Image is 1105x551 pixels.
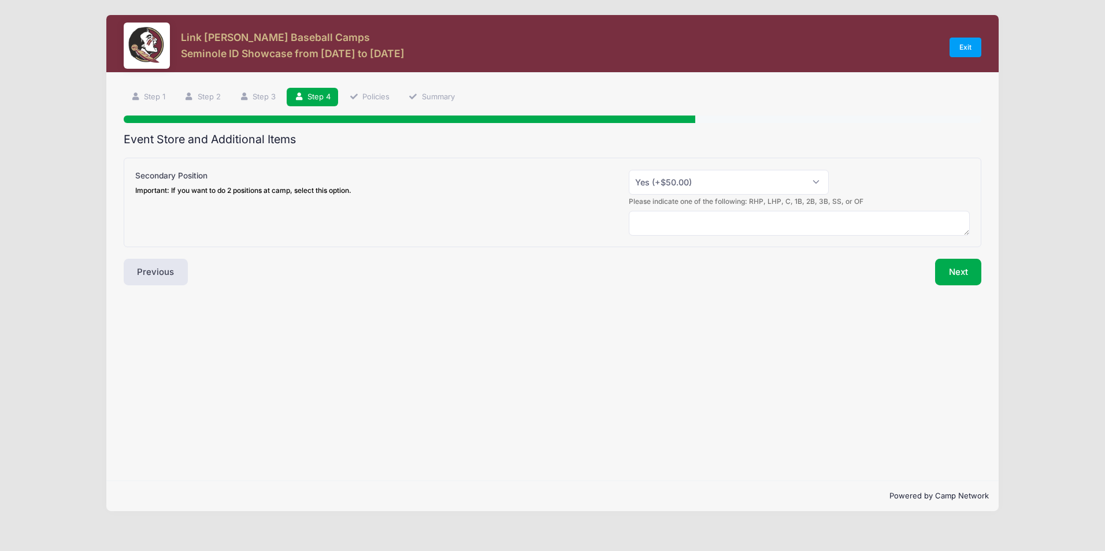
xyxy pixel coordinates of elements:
[181,47,405,59] h3: Seminole ID Showcase from [DATE] to [DATE]
[287,88,338,107] a: Step 4
[135,170,351,196] label: Secondary Position
[401,88,462,107] a: Summary
[135,185,351,196] div: Important: If you want to do 2 positions at camp, select this option.
[935,259,982,285] button: Next
[124,133,982,146] h2: Event Store and Additional Items
[181,31,405,43] h3: Link [PERSON_NAME] Baseball Camps
[629,196,863,207] label: Please indicate one of the following: RHP, LHP, C, 1B, 2B, 3B, SS, or OF
[124,88,173,107] a: Step 1
[124,259,188,285] button: Previous
[177,88,228,107] a: Step 2
[950,38,982,57] a: Exit
[342,88,398,107] a: Policies
[116,490,989,502] p: Powered by Camp Network
[232,88,283,107] a: Step 3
